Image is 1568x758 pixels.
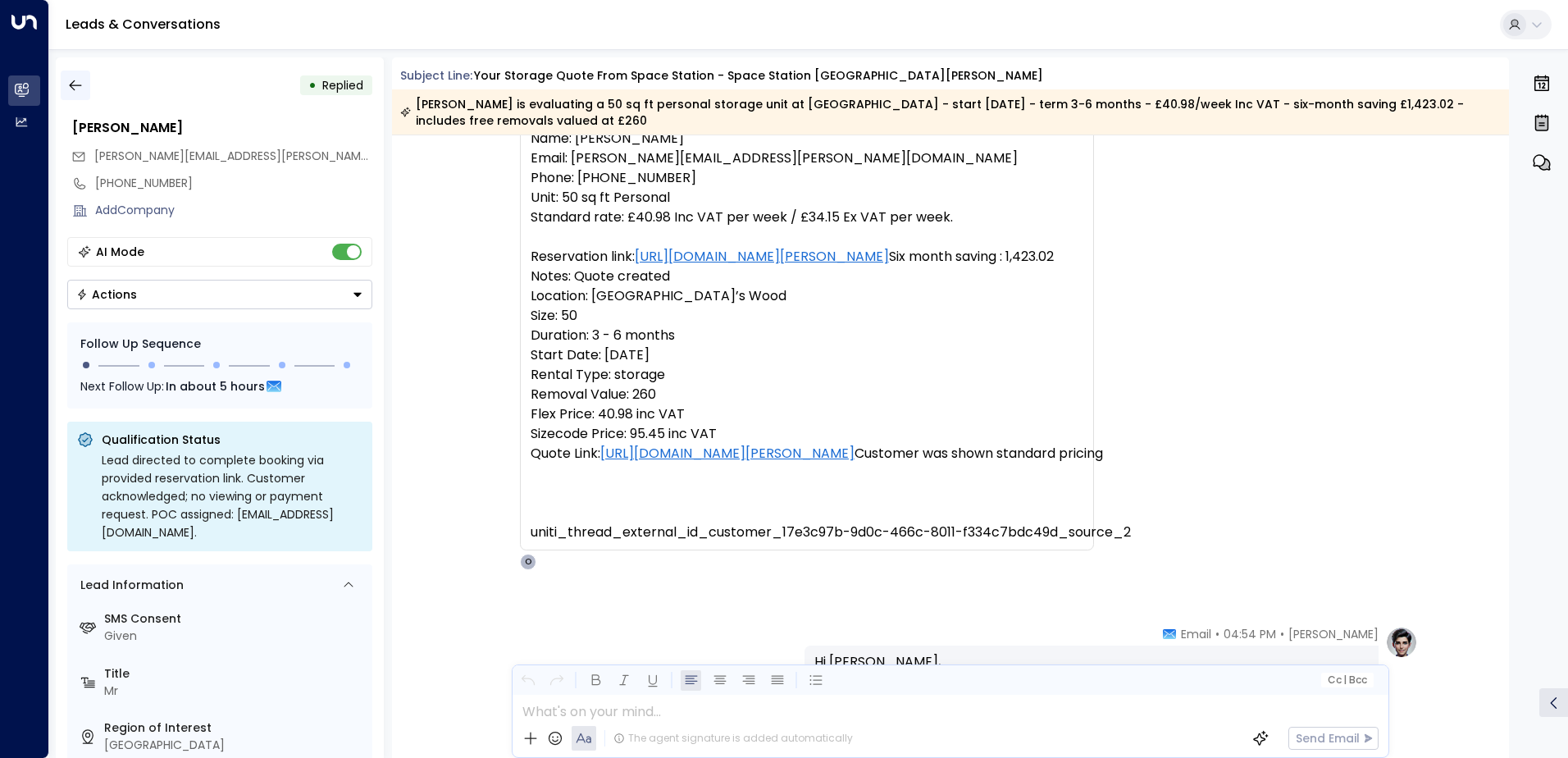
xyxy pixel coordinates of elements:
span: [PERSON_NAME] [1288,626,1379,642]
div: [PHONE_NUMBER] [95,175,372,192]
div: Mr [104,683,366,700]
label: SMS Consent [104,610,366,628]
div: Lead directed to complete booking via provided reservation link. Customer acknowledged; no viewin... [102,451,362,541]
div: Button group with a nested menu [67,280,372,309]
span: [PERSON_NAME][EMAIL_ADDRESS][PERSON_NAME][DOMAIN_NAME] [94,148,464,164]
button: Redo [546,670,567,691]
span: • [1280,626,1284,642]
span: Cc Bcc [1327,674,1366,686]
div: • [308,71,317,100]
span: | [1343,674,1347,686]
div: [GEOGRAPHIC_DATA] [104,737,366,754]
label: Title [104,665,366,683]
button: Undo [517,670,538,691]
span: darren.jarvis@myyahoo.com [94,148,372,165]
div: Actions [76,287,137,302]
pre: Name: [PERSON_NAME] Email: [PERSON_NAME][EMAIL_ADDRESS][PERSON_NAME][DOMAIN_NAME] Phone: [PHONE_N... [531,129,1083,542]
button: Cc|Bcc [1320,673,1373,688]
span: In about 5 hours [166,377,265,395]
span: • [1215,626,1219,642]
a: [URL][DOMAIN_NAME][PERSON_NAME] [600,444,855,463]
a: Leads & Conversations [66,15,221,34]
div: AI Mode [96,244,144,260]
span: Subject Line: [400,67,472,84]
div: Follow Up Sequence [80,336,359,353]
span: Email [1181,626,1211,642]
span: Replied [322,77,363,94]
span: 04:54 PM [1224,626,1276,642]
div: [PERSON_NAME] is evaluating a 50 sq ft personal storage unit at [GEOGRAPHIC_DATA] - start [DATE] ... [400,96,1500,129]
label: Region of Interest [104,719,366,737]
p: Qualification Status [102,432,362,448]
div: The agent signature is added automatically [613,731,853,746]
div: [PERSON_NAME] [72,118,372,138]
div: Your storage quote from Space Station - Space Station [GEOGRAPHIC_DATA][PERSON_NAME] [474,67,1043,84]
div: Next Follow Up: [80,377,359,395]
div: AddCompany [95,202,372,219]
button: Actions [67,280,372,309]
div: Lead Information [75,577,184,594]
div: Given [104,628,366,645]
a: [URL][DOMAIN_NAME][PERSON_NAME] [635,247,889,267]
img: profile-logo.png [1385,626,1418,659]
div: O [520,554,536,570]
